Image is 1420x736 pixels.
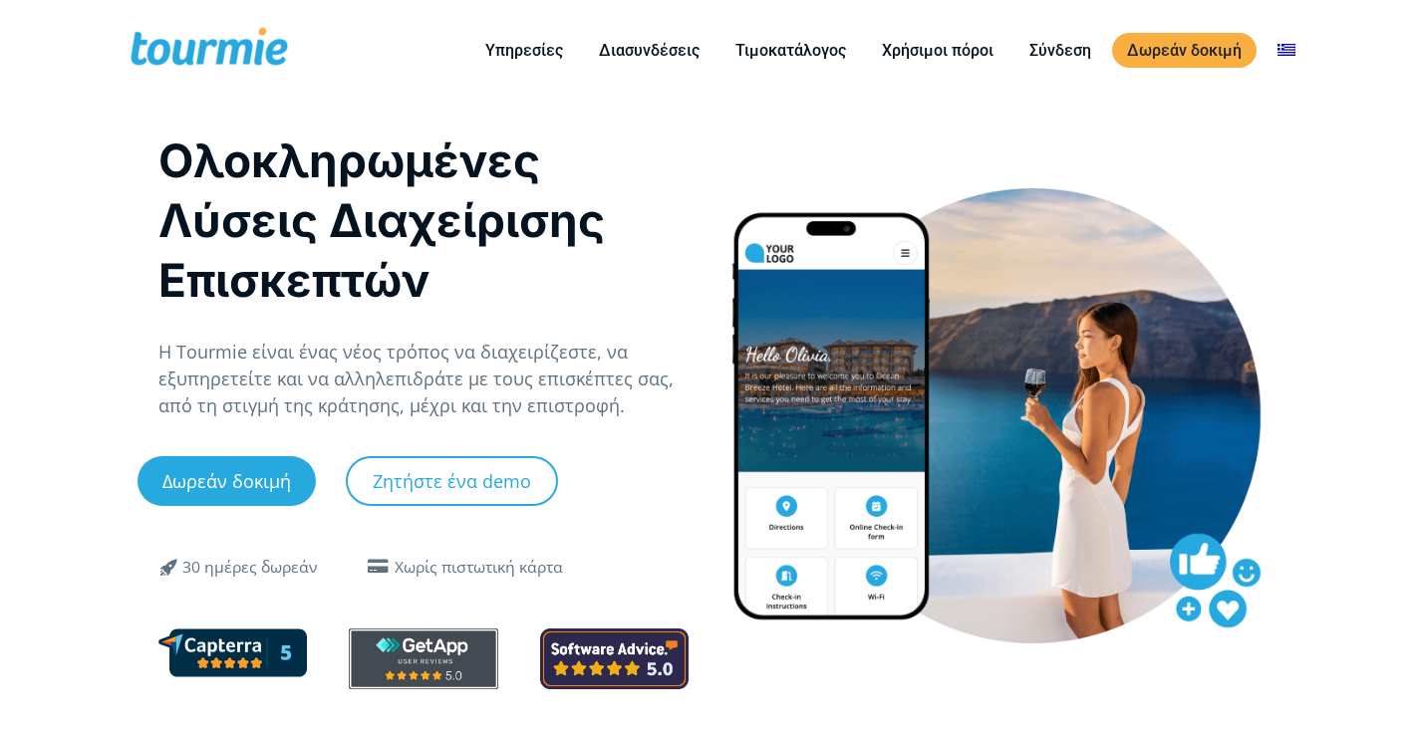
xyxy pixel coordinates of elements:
a: Χρήσιμοι πόροι [867,38,1008,63]
h1: Ολοκληρωμένες Λύσεις Διαχείρισης Επισκεπτών [158,130,690,310]
a: Τιμοκατάλογος [720,38,861,63]
a: Υπηρεσίες [470,38,578,63]
a: Δωρεάν δοκιμή [1112,33,1257,68]
span:  [146,555,194,579]
a: Δωρεάν δοκιμή [138,456,316,506]
a: Διασυνδέσεις [584,38,714,63]
div: Χωρίς πιστωτική κάρτα [395,556,563,580]
span:  [363,559,395,575]
a: Ζητήστε ένα demo [346,456,558,506]
div: 30 ημέρες δωρεάν [182,556,318,580]
p: Η Tourmie είναι ένας νέος τρόπος να διαχειρίζεστε, να εξυπηρετείτε και να αλληλεπιδράτε με τους ε... [158,339,690,419]
a: Σύνδεση [1014,38,1106,63]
